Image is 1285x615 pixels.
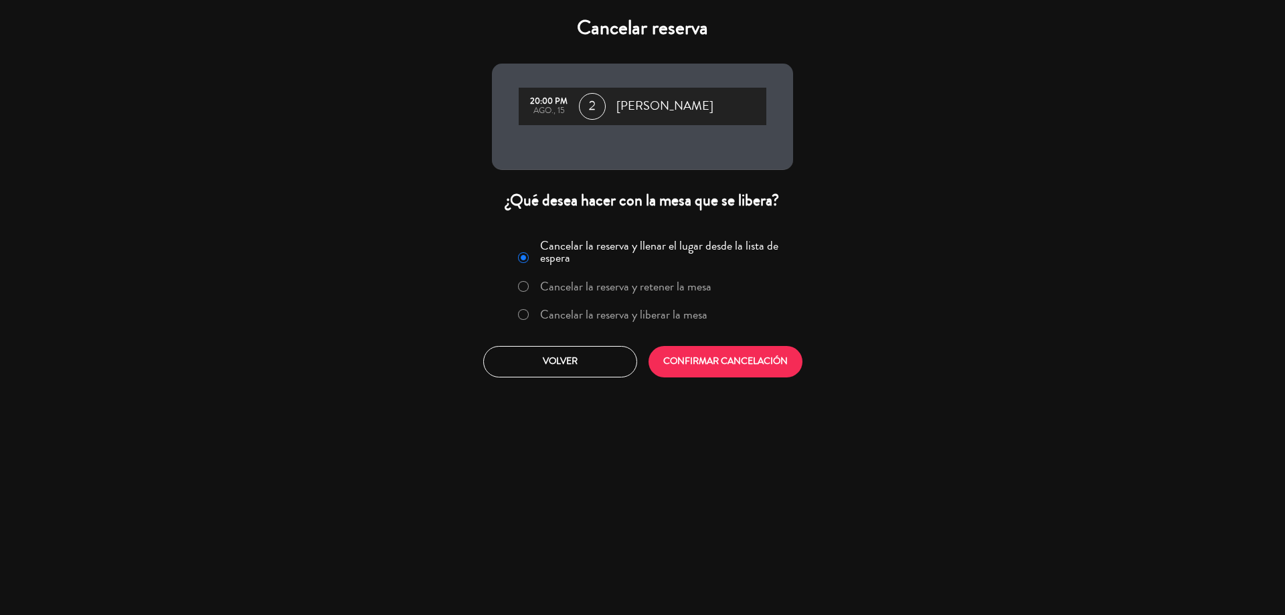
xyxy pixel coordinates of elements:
label: Cancelar la reserva y retener la mesa [540,280,711,292]
span: 2 [579,93,606,120]
button: Volver [483,346,637,377]
div: ¿Qué desea hacer con la mesa que se libera? [492,190,793,211]
h4: Cancelar reserva [492,16,793,40]
button: CONFIRMAR CANCELACIÓN [649,346,802,377]
div: ago., 15 [525,106,572,116]
div: 20:00 PM [525,97,572,106]
label: Cancelar la reserva y liberar la mesa [540,309,707,321]
label: Cancelar la reserva y llenar el lugar desde la lista de espera [540,240,785,264]
span: [PERSON_NAME] [616,96,713,116]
